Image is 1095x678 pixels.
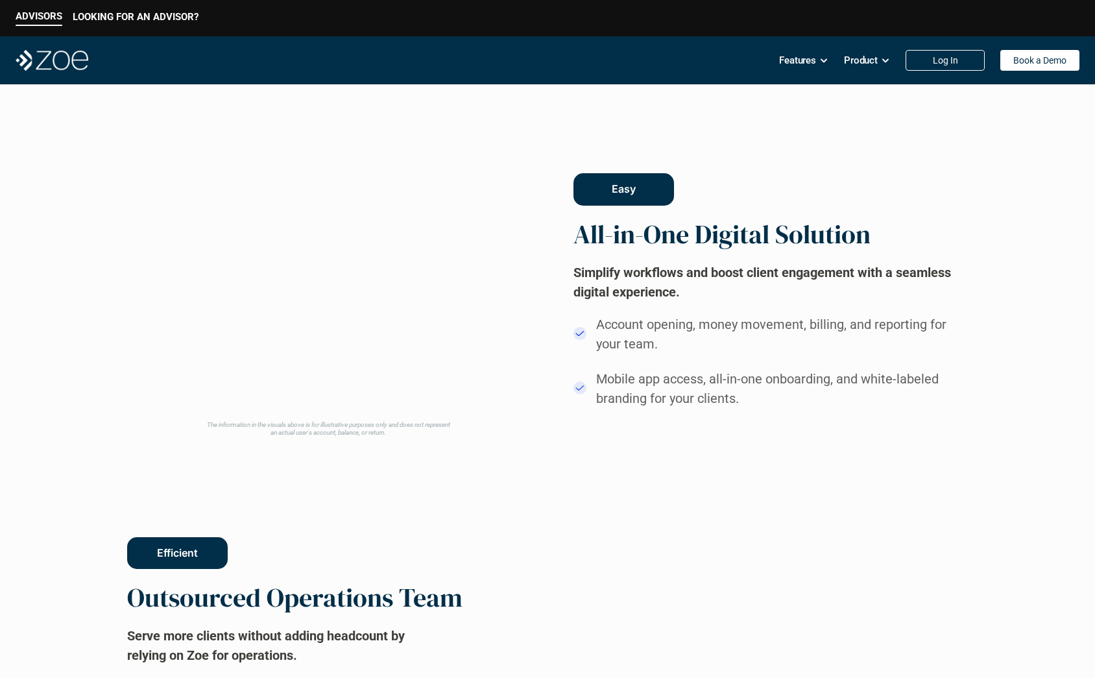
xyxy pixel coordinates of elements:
[573,219,871,250] h2: All-in-One Digital Solution
[16,10,62,22] p: ADVISORS
[844,51,878,70] p: Product
[271,429,386,436] em: an actual user's account, balance, or return.
[127,582,463,613] h2: Outsourced Operations Team
[1013,55,1066,66] p: Book a Demo
[1000,50,1079,71] a: Book a Demo
[933,55,958,66] p: Log In
[207,421,450,428] em: The information in the visuals above is for illustrative purposes only and does not represent
[596,315,963,354] p: Account opening, money movement, billing, and reporting for your team.
[127,626,440,665] h2: Serve more clients without adding headcount by relying on Zoe for operations.
[906,50,985,71] a: Log In
[73,11,199,23] p: LOOKING FOR AN ADVISOR?
[157,547,198,559] p: Efficient
[573,263,959,302] h2: Simplify workflows and boost client engagement with a seamless digital experience.
[612,183,636,195] p: Easy
[779,51,816,70] p: Features
[596,369,963,408] p: Mobile app access, all-in-one onboarding, and white-labeled branding for your clients.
